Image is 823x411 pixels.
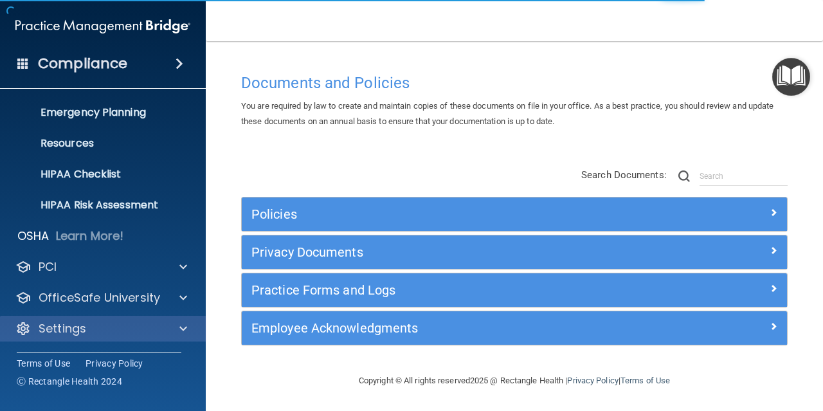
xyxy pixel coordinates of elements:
a: PCI [15,259,187,275]
a: Settings [15,321,187,336]
p: Settings [39,321,86,336]
a: Privacy Documents [251,242,777,262]
h5: Practice Forms and Logs [251,283,641,297]
a: Policies [251,204,777,224]
span: You are required by law to create and maintain copies of these documents on file in your office. ... [241,101,774,126]
button: Open Resource Center [772,58,810,96]
a: OfficeSafe University [15,290,187,306]
iframe: Drift Widget Chat Controller [601,320,808,371]
h5: Policies [251,207,641,221]
p: PCI [39,259,57,275]
a: Practice Forms and Logs [251,280,777,300]
a: Employee Acknowledgments [251,318,777,338]
p: Resources [8,137,184,150]
p: Emergency Planning [8,106,184,119]
div: Copyright © All rights reserved 2025 @ Rectangle Health | | [280,360,749,401]
a: Terms of Use [620,376,670,385]
h5: Privacy Documents [251,245,641,259]
img: ic-search.3b580494.png [678,170,690,182]
input: Search [700,167,788,186]
h4: Compliance [38,55,127,73]
img: PMB logo [15,14,190,39]
a: Privacy Policy [86,357,143,370]
p: Learn More! [56,228,124,244]
p: HIPAA Checklist [8,168,184,181]
a: Privacy Policy [567,376,618,385]
span: Search Documents: [581,169,667,181]
p: OfficeSafe University [39,290,160,306]
p: OSHA [17,228,50,244]
p: HIPAA Risk Assessment [8,199,184,212]
h4: Documents and Policies [241,75,788,91]
a: Terms of Use [17,357,70,370]
span: Ⓒ Rectangle Health 2024 [17,375,122,388]
h5: Employee Acknowledgments [251,321,641,335]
